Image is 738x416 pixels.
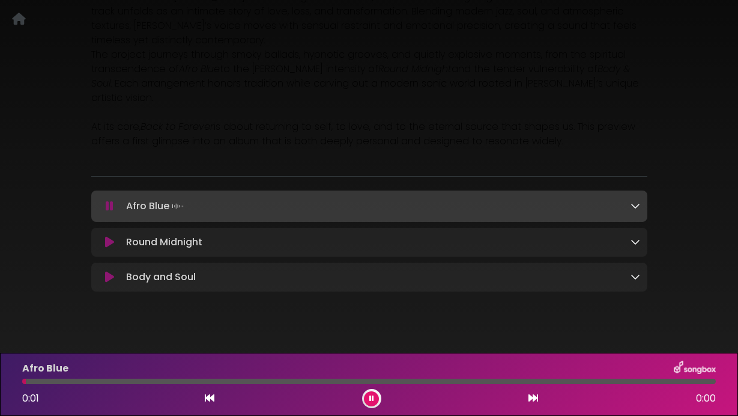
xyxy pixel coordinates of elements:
em: Afro Blue [179,62,220,76]
span: . Each arrangement honors tradition while carving out a modern sonic world rooted in [PERSON_NAME... [91,76,639,105]
span: to the [PERSON_NAME] intensity of [220,62,378,76]
em: Body & Soul [91,62,630,90]
p: Afro Blue [126,198,186,215]
em: Back to Forever [141,120,214,133]
img: waveform4.gif [169,198,186,215]
span: and the tender vulnerability of [452,62,597,76]
p: Round Midnight [126,235,202,249]
span: is about returning to self, to love, and to the eternal source that shapes us. This preview offer... [91,120,635,148]
span: At its core, [91,120,141,133]
p: Body and Soul [126,270,196,284]
em: Round Midnight [378,62,452,76]
span: The project journeys through smoky ballads, hypnotic grooves, and quietly explosive moments, from... [91,47,626,76]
